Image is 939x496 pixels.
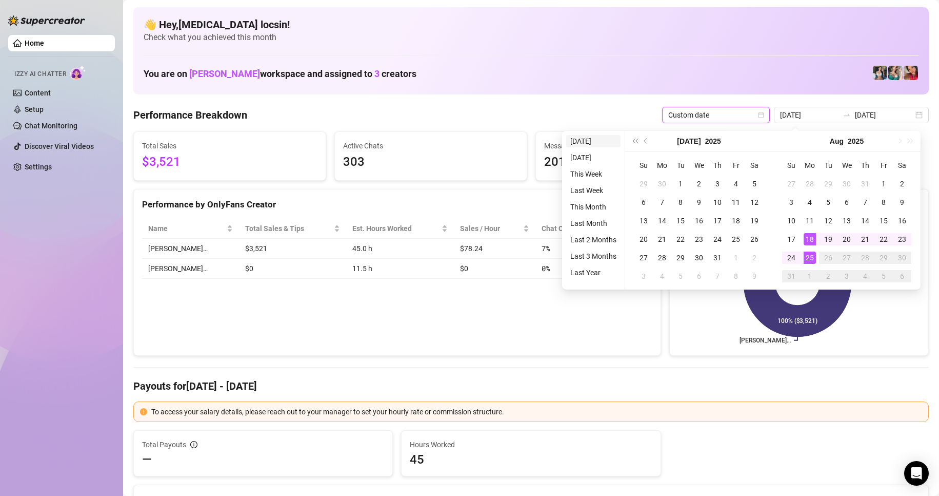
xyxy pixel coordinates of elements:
[142,451,152,468] span: —
[740,337,791,344] text: [PERSON_NAME]…
[730,215,742,227] div: 18
[874,249,893,267] td: 2025-08-29
[785,270,797,282] div: 31
[804,178,816,190] div: 28
[822,270,834,282] div: 2
[566,201,621,213] li: This Month
[822,178,834,190] div: 29
[877,270,890,282] div: 5
[690,267,708,285] td: 2025-08-06
[25,89,51,97] a: Content
[653,230,671,249] td: 2025-07-21
[144,32,918,43] span: Check what you achieved this month
[544,140,720,151] span: Messages Sent
[410,451,652,468] span: 45
[748,270,761,282] div: 9
[896,196,908,208] div: 9
[893,212,911,230] td: 2025-08-16
[877,215,890,227] div: 15
[454,239,535,259] td: $78.24
[748,215,761,227] div: 19
[785,233,797,245] div: 17
[856,156,874,175] th: Th
[711,178,724,190] div: 3
[877,178,890,190] div: 1
[801,212,819,230] td: 2025-08-11
[239,239,346,259] td: $3,521
[140,408,147,415] span: exclamation-circle
[745,175,764,193] td: 2025-07-05
[144,17,918,32] h4: 👋 Hey, [MEDICAL_DATA] locsin !
[708,156,727,175] th: Th
[239,259,346,279] td: $0
[873,66,887,80] img: Katy
[343,152,518,172] span: 303
[801,156,819,175] th: Mo
[711,215,724,227] div: 17
[629,131,641,151] button: Last year (Control + left)
[693,233,705,245] div: 23
[656,233,668,245] div: 21
[542,223,638,234] span: Chat Conversion
[856,249,874,267] td: 2025-08-28
[785,215,797,227] div: 10
[782,175,801,193] td: 2025-07-27
[758,112,764,118] span: calendar
[148,223,225,234] span: Name
[819,212,837,230] td: 2025-08-12
[859,196,871,208] div: 7
[819,193,837,212] td: 2025-08-05
[708,175,727,193] td: 2025-07-03
[677,131,701,151] button: Choose a month
[641,131,652,151] button: Previous month (PageUp)
[837,249,856,267] td: 2025-08-27
[804,233,816,245] div: 18
[837,156,856,175] th: We
[819,156,837,175] th: Tu
[674,178,687,190] div: 1
[151,406,922,417] div: To access your salary details, please reach out to your manager to set your hourly rate or commis...
[653,193,671,212] td: 2025-07-07
[748,252,761,264] div: 2
[142,140,317,151] span: Total Sales
[708,193,727,212] td: 2025-07-10
[711,196,724,208] div: 10
[656,252,668,264] div: 28
[801,230,819,249] td: 2025-08-18
[877,196,890,208] div: 8
[874,230,893,249] td: 2025-08-22
[727,212,745,230] td: 2025-07-18
[745,193,764,212] td: 2025-07-12
[674,233,687,245] div: 22
[705,131,721,151] button: Choose a year
[460,223,521,234] span: Sales / Hour
[671,267,690,285] td: 2025-08-05
[634,230,653,249] td: 2025-07-20
[730,270,742,282] div: 8
[804,270,816,282] div: 1
[671,249,690,267] td: 2025-07-29
[535,219,652,239] th: Chat Conversion
[859,178,871,190] div: 31
[566,234,621,246] li: Last 2 Months
[346,239,454,259] td: 45.0 h
[856,230,874,249] td: 2025-08-21
[566,217,621,230] li: Last Month
[674,215,687,227] div: 15
[653,156,671,175] th: Mo
[144,68,416,80] h1: You are on workspace and assigned to creators
[693,252,705,264] div: 30
[730,233,742,245] div: 25
[822,196,834,208] div: 5
[819,230,837,249] td: 2025-08-19
[671,212,690,230] td: 2025-07-15
[693,196,705,208] div: 9
[801,249,819,267] td: 2025-08-25
[711,270,724,282] div: 7
[245,223,332,234] span: Total Sales & Tips
[708,212,727,230] td: 2025-07-17
[133,108,247,122] h4: Performance Breakdown
[656,196,668,208] div: 7
[637,196,650,208] div: 6
[708,249,727,267] td: 2025-07-31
